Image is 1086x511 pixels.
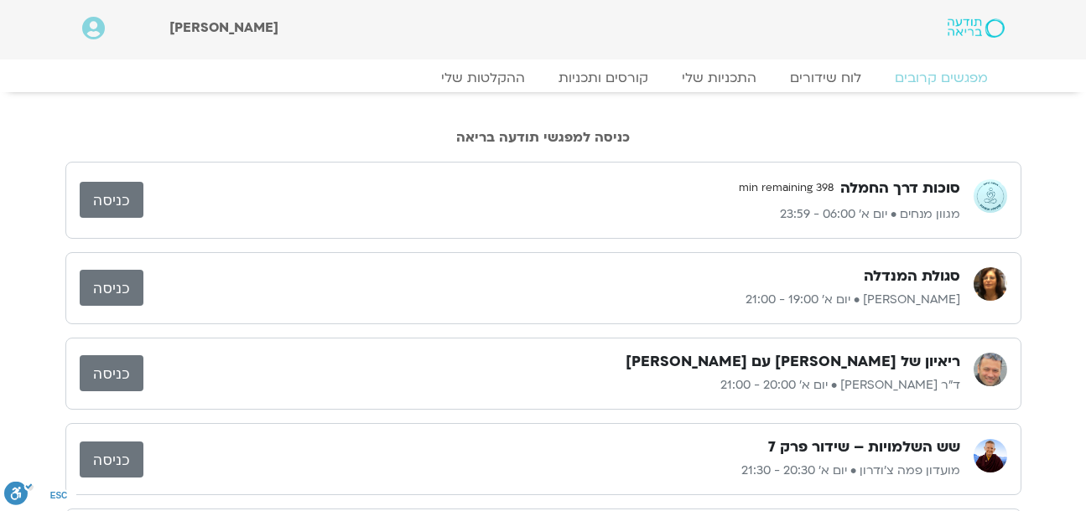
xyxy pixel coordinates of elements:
p: [PERSON_NAME] • יום א׳ 19:00 - 21:00 [143,290,960,310]
a: כניסה [80,441,143,477]
h3: סוכות דרך החמלה [840,178,960,199]
p: מועדון פמה צ'ודרון • יום א׳ 20:30 - 21:30 [143,461,960,481]
img: מגוון מנחים [974,179,1007,213]
a: כניסה [80,355,143,391]
h3: סגולת המנדלה [864,266,960,286]
img: ד"ר אסף סטי אל בר [974,353,1007,386]
span: [PERSON_NAME] [169,18,278,37]
img: מועדון פמה צ'ודרון [974,439,1007,472]
a: קורסים ותכניות [542,70,665,86]
h3: שש השלמויות – שידור פרק 7 [768,437,960,457]
a: התכניות שלי [665,70,773,86]
a: כניסה [80,270,143,306]
p: מגוון מנחים • יום א׳ 06:00 - 23:59 [143,204,960,225]
a: מפגשים קרובים [878,70,1005,86]
h3: ריאיון של [PERSON_NAME] עם [PERSON_NAME] [626,352,960,372]
img: רונית הולנדר [974,267,1007,301]
a: כניסה [80,182,143,218]
a: לוח שידורים [773,70,878,86]
a: ההקלטות שלי [424,70,542,86]
h2: כניסה למפגשי תודעה בריאה [65,130,1021,145]
nav: Menu [82,70,1005,86]
p: ד"ר [PERSON_NAME] • יום א׳ 20:00 - 21:00 [143,375,960,395]
span: 398 min remaining [732,176,840,201]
